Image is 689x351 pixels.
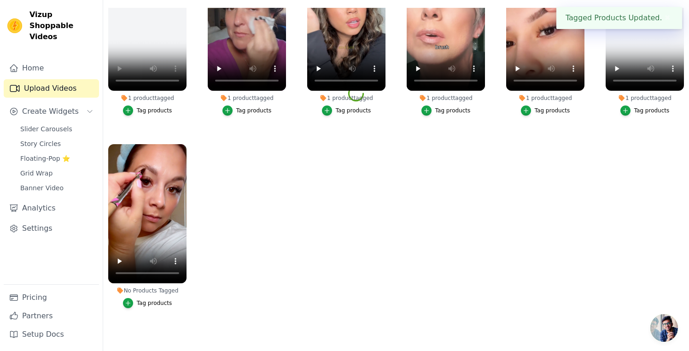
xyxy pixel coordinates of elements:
div: Tag products [336,107,371,114]
a: Upload Videos [4,79,99,98]
span: Story Circles [20,139,61,148]
span: Floating-Pop ⭐ [20,154,70,163]
span: Create Widgets [22,106,79,117]
div: 1 product tagged [208,94,286,102]
div: Tagged Products Updated. [556,7,682,29]
a: Floating-Pop ⭐ [15,152,99,165]
a: Grid Wrap [15,167,99,180]
div: Tag products [634,107,670,114]
a: Settings [4,219,99,238]
div: 1 product tagged [606,94,684,102]
span: Slider Carousels [20,124,72,134]
button: Create Widgets [4,102,99,121]
div: 1 product tagged [307,94,385,102]
button: Tag products [322,105,371,116]
div: Tag products [137,107,172,114]
button: Tag products [123,298,172,308]
button: Tag products [421,105,471,116]
span: Vizup Shoppable Videos [29,9,95,42]
a: Partners [4,307,99,325]
a: Pricing [4,288,99,307]
a: Banner Video [15,181,99,194]
a: Open chat [650,314,678,342]
button: Tag products [123,105,172,116]
a: Slider Carousels [15,123,99,135]
button: Tag products [620,105,670,116]
img: Vizup [7,18,22,33]
div: Tag products [535,107,570,114]
div: Tag products [137,299,172,307]
span: Grid Wrap [20,169,53,178]
span: Banner Video [20,183,64,193]
div: 1 product tagged [407,94,485,102]
div: No Products Tagged [108,287,187,294]
div: Tag products [435,107,471,114]
button: Close [662,12,673,23]
a: Analytics [4,199,99,217]
a: Story Circles [15,137,99,150]
button: Tag products [222,105,272,116]
a: Setup Docs [4,325,99,344]
button: Tag products [521,105,570,116]
div: Tag products [236,107,272,114]
div: 1 product tagged [108,94,187,102]
a: Home [4,59,99,77]
div: 1 product tagged [506,94,584,102]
